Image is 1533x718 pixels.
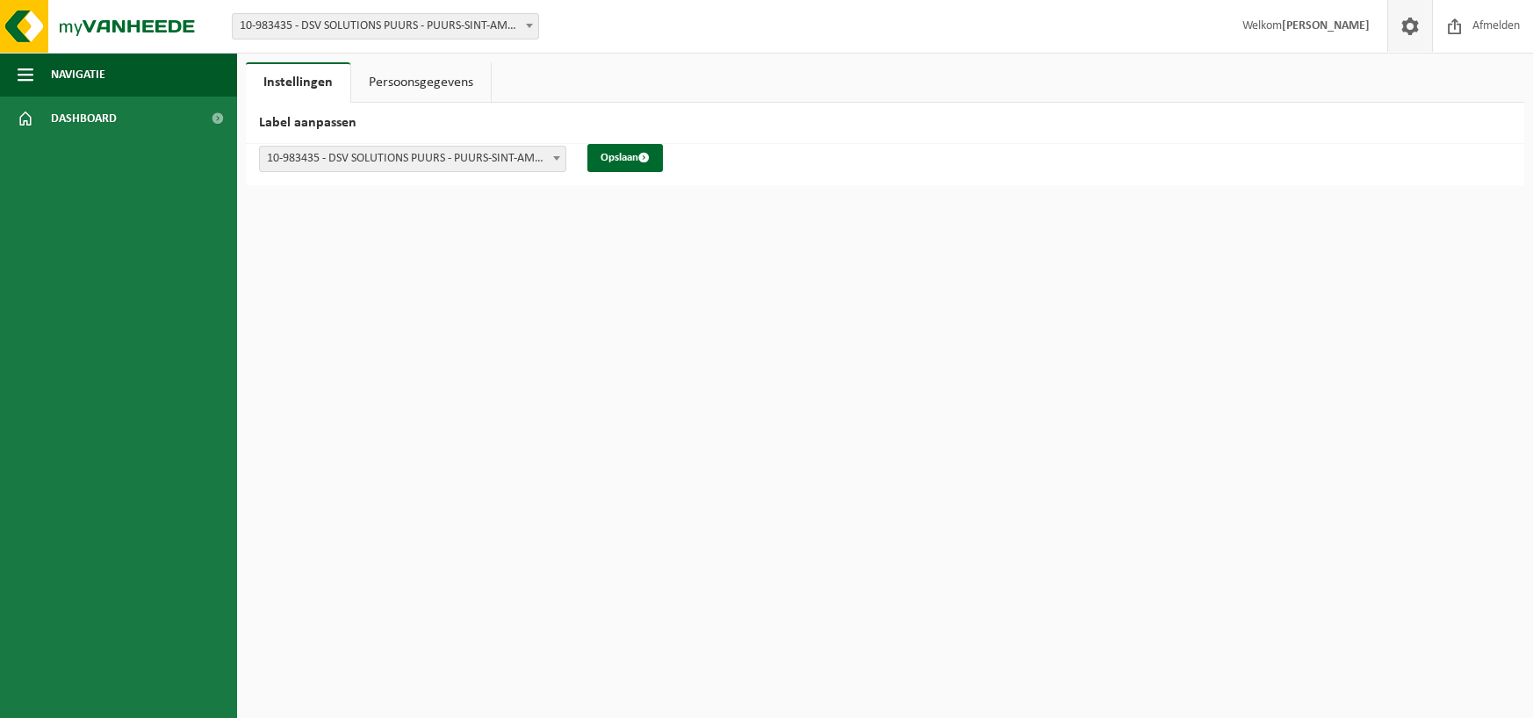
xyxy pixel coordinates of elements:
[246,103,1524,144] h2: Label aanpassen
[232,13,539,39] span: 10-983435 - DSV SOLUTIONS PUURS - PUURS-SINT-AMANDS
[246,62,350,103] a: Instellingen
[51,97,117,140] span: Dashboard
[587,144,663,172] button: Opslaan
[51,53,105,97] span: Navigatie
[233,14,538,39] span: 10-983435 - DSV SOLUTIONS PUURS - PUURS-SINT-AMANDS
[259,146,566,172] span: 10-983435 - DSV SOLUTIONS PUURS - PUURS-SINT-AMANDS
[351,62,491,103] a: Persoonsgegevens
[260,147,565,171] span: 10-983435 - DSV SOLUTIONS PUURS - PUURS-SINT-AMANDS
[1282,19,1370,32] strong: [PERSON_NAME]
